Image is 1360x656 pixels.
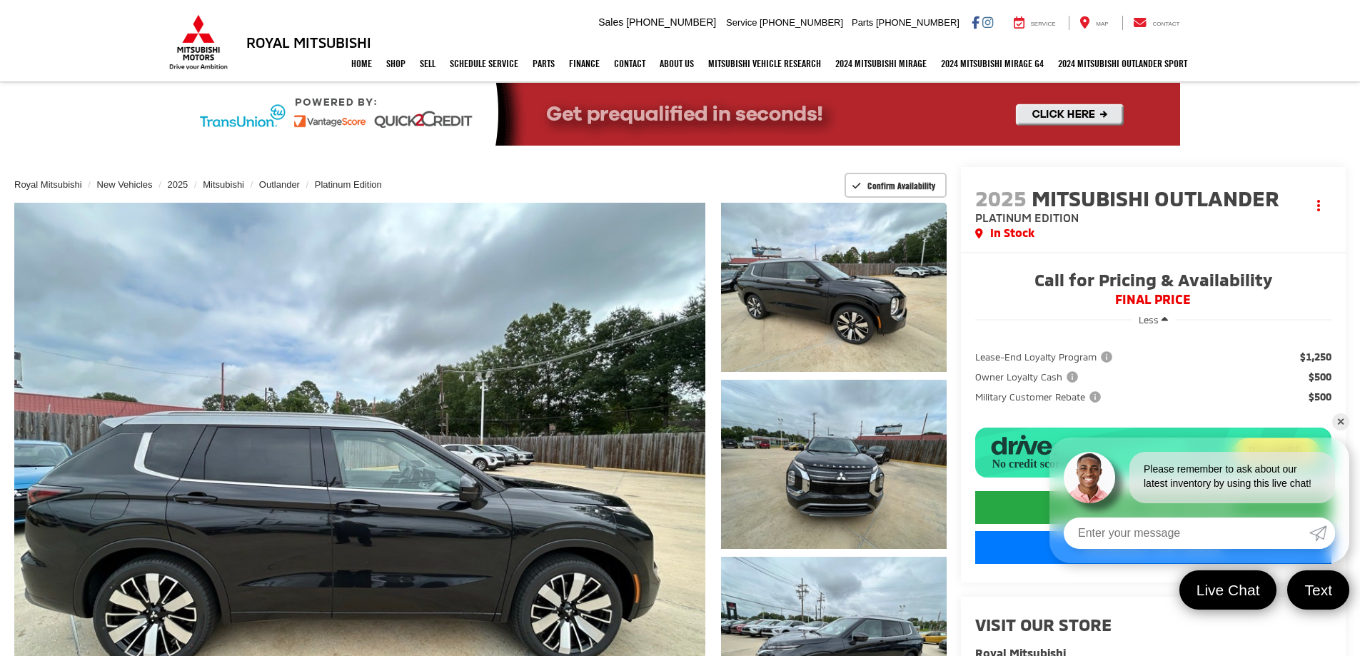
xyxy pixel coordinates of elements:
[721,380,947,549] a: Expand Photo 2
[1309,390,1331,404] span: $500
[379,46,413,81] a: Shop
[1297,580,1339,600] span: Text
[607,46,653,81] a: Contact
[718,378,948,550] img: 2025 Mitsubishi Outlander Platinum Edition
[1152,21,1179,27] span: Contact
[828,46,934,81] a: 2024 Mitsubishi Mirage
[1317,200,1320,211] span: dropdown dots
[525,46,562,81] a: Parts: Opens in a new tab
[1139,314,1159,326] span: Less
[166,14,231,70] img: Mitsubishi
[1287,570,1349,610] a: Text
[726,17,757,28] span: Service
[259,179,300,190] a: Outlander
[972,16,979,28] a: Facebook: Click to visit our Facebook page
[982,16,993,28] a: Instagram: Click to visit our Instagram page
[1300,350,1331,364] span: $1,250
[852,17,873,28] span: Parts
[975,370,1083,384] button: Owner Loyalty Cash
[443,46,525,81] a: Schedule Service: Opens in a new tab
[721,203,947,372] a: Expand Photo 1
[975,390,1104,404] span: Military Customer Rebate
[760,17,843,28] span: [PHONE_NUMBER]
[934,46,1051,81] a: 2024 Mitsubishi Mirage G4
[718,201,948,373] img: 2025 Mitsubishi Outlander Platinum Edition
[246,34,371,50] h3: Royal Mitsubishi
[1122,16,1191,30] a: Contact
[1031,21,1056,27] span: Service
[990,225,1034,241] span: In Stock
[1129,452,1335,503] div: Please remember to ask about our latest inventory by using this live chat!
[975,271,1331,293] span: Call for Pricing & Availability
[1179,570,1277,610] a: Live Chat
[975,350,1117,364] button: Lease-End Loyalty Program
[701,46,828,81] a: Mitsubishi Vehicle Research
[975,491,1331,524] : CALCULATE YOUR PAYMENT
[562,46,607,81] a: Finance
[167,179,188,190] a: 2025
[626,16,716,28] span: [PHONE_NUMBER]
[1309,518,1335,549] a: Submit
[1064,452,1115,503] img: Agent profile photo
[1309,370,1331,384] span: $500
[315,179,382,190] a: Platinum Edition
[97,179,153,190] a: New Vehicles
[203,179,244,190] a: Mitsubishi
[1069,16,1119,30] a: Map
[1132,307,1175,333] button: Less
[1189,580,1267,600] span: Live Chat
[975,615,1331,634] h2: Visit our Store
[975,350,1115,364] span: Lease-End Loyalty Program
[181,83,1180,146] img: Quick2Credit
[653,46,701,81] a: About Us
[14,179,82,190] a: Royal Mitsubishi
[1306,193,1331,218] button: Actions
[975,211,1079,224] span: Platinum Edition
[598,16,623,28] span: Sales
[975,293,1331,307] span: FINAL PRICE
[876,17,959,28] span: [PHONE_NUMBER]
[344,46,379,81] a: Home
[975,185,1027,211] span: 2025
[1032,185,1284,211] span: Mitsubishi Outlander
[413,46,443,81] a: Sell
[1096,21,1108,27] span: Map
[1064,518,1309,549] input: Enter your message
[975,370,1081,384] span: Owner Loyalty Cash
[867,180,935,191] span: Confirm Availability
[1051,46,1194,81] a: 2024 Mitsubishi Outlander SPORT
[975,531,1331,564] a: Schedule Test Drive
[1003,16,1067,30] a: Service
[845,173,947,198] button: Confirm Availability
[975,390,1106,404] button: Military Customer Rebate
